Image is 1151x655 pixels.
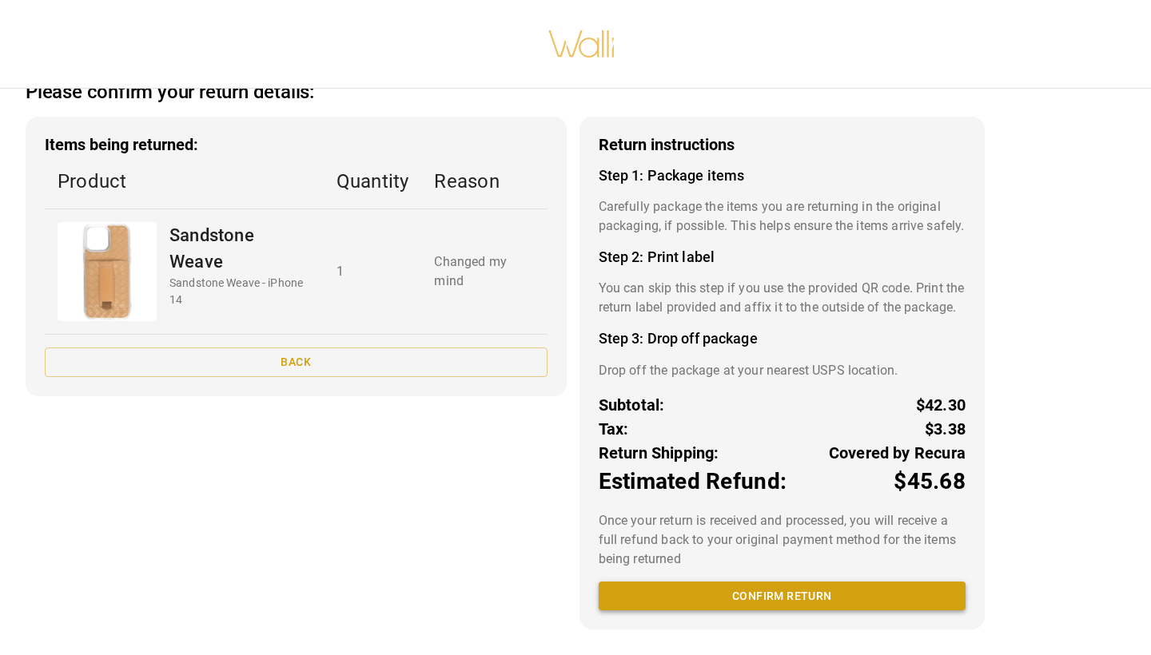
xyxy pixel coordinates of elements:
p: Tax: [599,417,629,441]
p: Sandstone Weave [169,222,311,275]
p: 1 [337,262,409,281]
p: $42.30 [916,393,966,417]
p: Drop off the package at your nearest USPS location. [599,361,966,380]
p: Reason [434,167,534,196]
h4: Step 1: Package items [599,167,966,185]
p: You can skip this step if you use the provided QR code. Print the return label provided and affix... [599,279,966,317]
p: $3.38 [925,417,966,441]
p: Return Shipping: [599,441,719,465]
p: $45.68 [894,465,966,498]
button: Confirm return [599,582,966,611]
img: walli-inc.myshopify.com [548,10,616,78]
p: Subtotal: [599,393,665,417]
p: Product [58,167,311,196]
h4: Step 3: Drop off package [599,330,966,347]
h2: Please confirm your return details: [26,81,314,104]
p: Changed my mind [434,252,534,291]
p: Sandstone Weave - iPhone 14 [169,275,311,308]
p: Quantity [337,167,409,196]
button: Back [45,347,548,377]
p: Covered by Recura [829,441,966,465]
p: Estimated Refund: [599,465,787,498]
h4: Step 2: Print label [599,248,966,266]
h3: Return instructions [599,136,966,154]
p: Once your return is received and processed, you will receive a full refund back to your original ... [599,511,966,569]
p: Carefully package the items you are returning in the original packaging, if possible. This helps ... [599,197,966,236]
h3: Items being returned: [45,136,548,154]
